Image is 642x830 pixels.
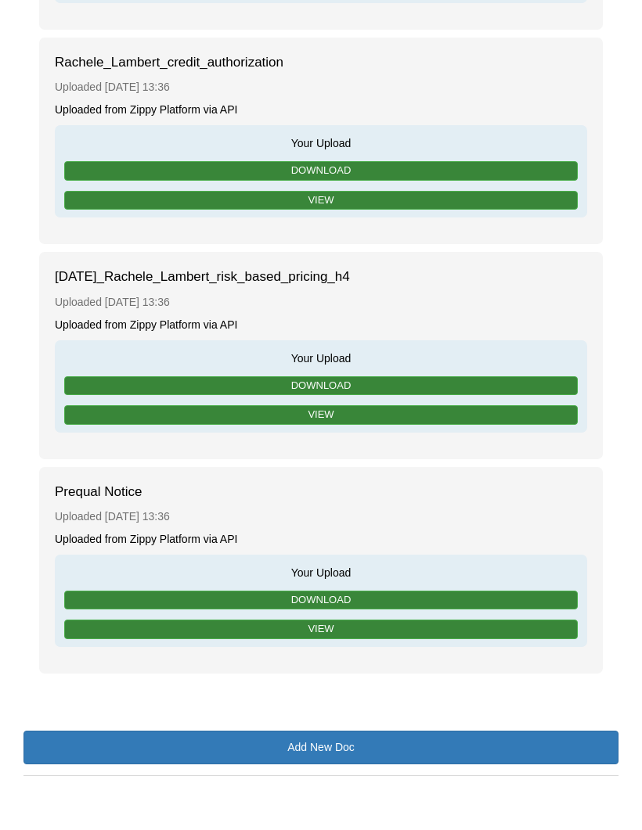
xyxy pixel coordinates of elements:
[55,102,587,117] div: Uploaded from Zippy Platform via API
[64,620,578,639] a: View
[63,348,579,366] span: Your Upload
[23,731,619,764] a: Add New Doc
[55,501,587,532] div: Uploaded [DATE] 13:36
[55,72,587,102] div: Uploaded [DATE] 13:36
[55,268,211,286] span: [DATE]_Rachele_Lambert_risk_based_pricing_h4
[55,483,211,501] span: Prequal Notice
[64,161,578,181] a: Download
[64,405,578,425] a: View
[55,318,587,332] div: Uploaded from Zippy Platform via API
[63,562,579,580] span: Your Upload
[55,532,587,547] div: Uploaded from Zippy Platform via API
[64,591,578,610] a: Download
[64,376,578,396] a: Download
[55,287,587,318] div: Uploaded [DATE] 13:36
[63,133,579,151] span: Your Upload
[64,191,578,210] a: View
[55,53,211,72] span: Rachele_Lambert_credit_authorization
